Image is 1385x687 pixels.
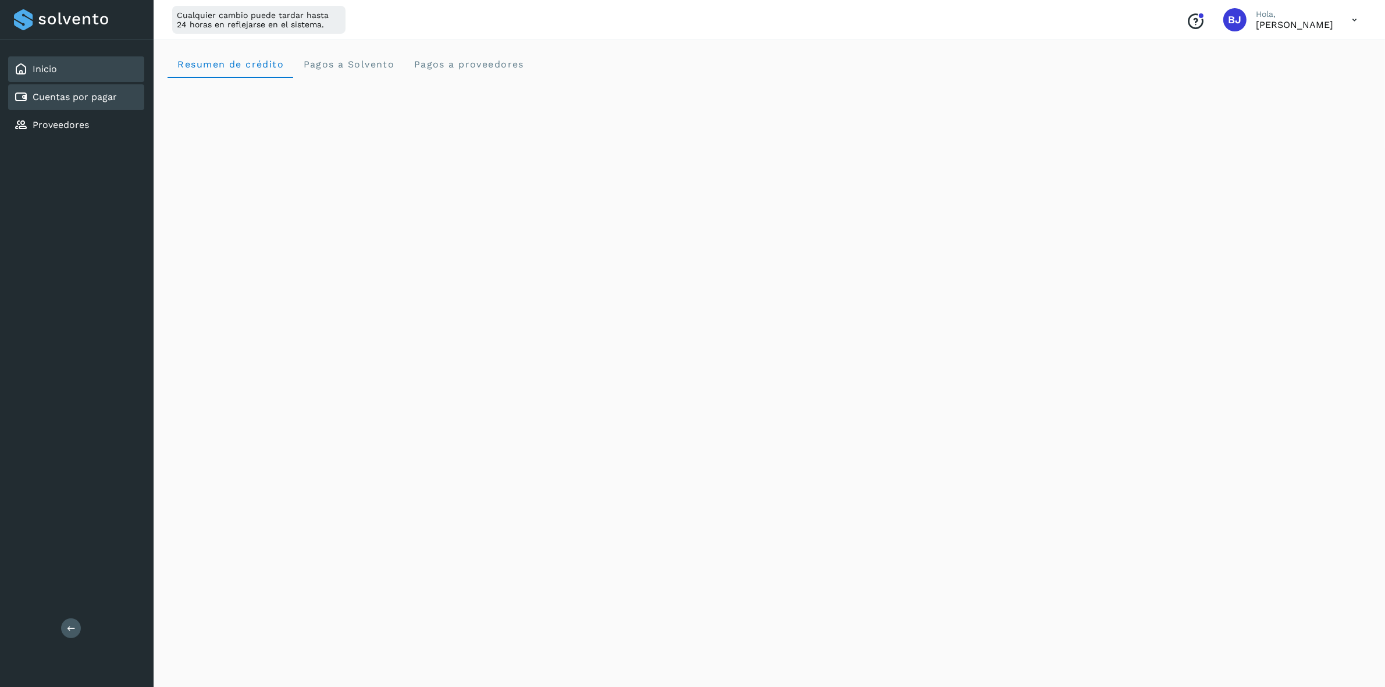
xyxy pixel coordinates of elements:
[33,91,117,102] a: Cuentas por pagar
[302,59,394,70] span: Pagos a Solvento
[33,63,57,74] a: Inicio
[177,59,284,70] span: Resumen de crédito
[8,56,144,82] div: Inicio
[172,6,346,34] div: Cualquier cambio puede tardar hasta 24 horas en reflejarse en el sistema.
[1256,9,1333,19] p: Hola,
[8,112,144,138] div: Proveedores
[413,59,524,70] span: Pagos a proveedores
[1256,19,1333,30] p: Brayant Javier Rocha Martinez
[33,119,89,130] a: Proveedores
[8,84,144,110] div: Cuentas por pagar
